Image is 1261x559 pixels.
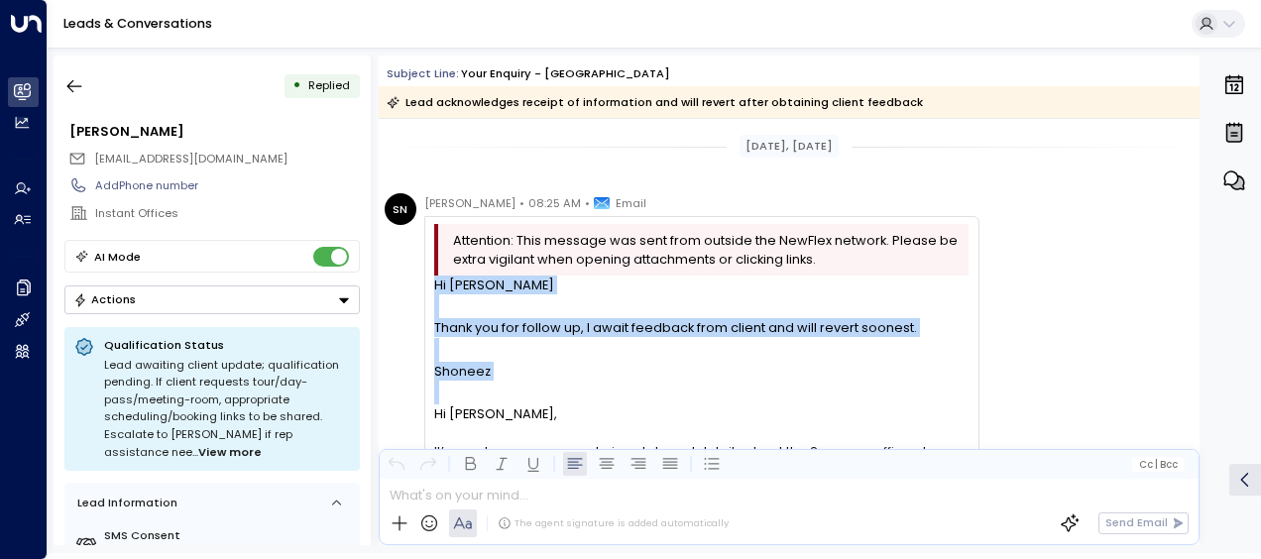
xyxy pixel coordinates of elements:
[71,495,177,511] div: Lead Information
[94,151,287,167] span: [EMAIL_ADDRESS][DOMAIN_NAME]
[385,193,416,225] div: SN
[528,193,581,213] span: 08:25 AM
[434,404,969,518] p: Hi [PERSON_NAME], It’s now been over a week since I shared details about the 2-person office at [...
[434,318,969,337] div: Thank you for follow up, I await feedback from client and will revert soonest.
[416,452,440,476] button: Redo
[1139,459,1178,470] span: Cc Bcc
[95,205,359,222] div: Instant Offices
[94,151,287,168] span: shoneez.naidoo@instantoffices.com
[63,15,212,32] a: Leads & Conversations
[424,193,516,213] span: [PERSON_NAME]
[69,122,359,141] div: [PERSON_NAME]
[616,193,646,213] span: Email
[434,362,969,381] div: Shoneez
[740,135,840,158] div: [DATE], [DATE]
[434,276,969,294] div: Hi [PERSON_NAME]
[519,193,524,213] span: •
[104,527,353,544] label: SMS Consent
[387,65,459,81] span: Subject Line:
[1155,459,1158,470] span: |
[64,285,360,314] div: Button group with a nested menu
[198,444,262,462] span: View more
[498,516,729,530] div: The agent signature is added automatically
[585,193,590,213] span: •
[308,77,350,93] span: Replied
[453,231,964,269] span: Attention: This message was sent from outside the NewFlex network. Please be extra vigilant when ...
[104,357,350,462] div: Lead awaiting client update; qualification pending. If client requests tour/day-pass/meeting-room...
[385,452,408,476] button: Undo
[94,247,141,267] div: AI Mode
[461,65,670,82] div: Your enquiry - [GEOGRAPHIC_DATA]
[64,285,360,314] button: Actions
[292,71,301,100] div: •
[387,92,923,112] div: Lead acknowledges receipt of information and will revert after obtaining client feedback
[1132,457,1184,472] button: Cc|Bcc
[73,292,136,306] div: Actions
[95,177,359,194] div: AddPhone number
[104,337,350,353] p: Qualification Status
